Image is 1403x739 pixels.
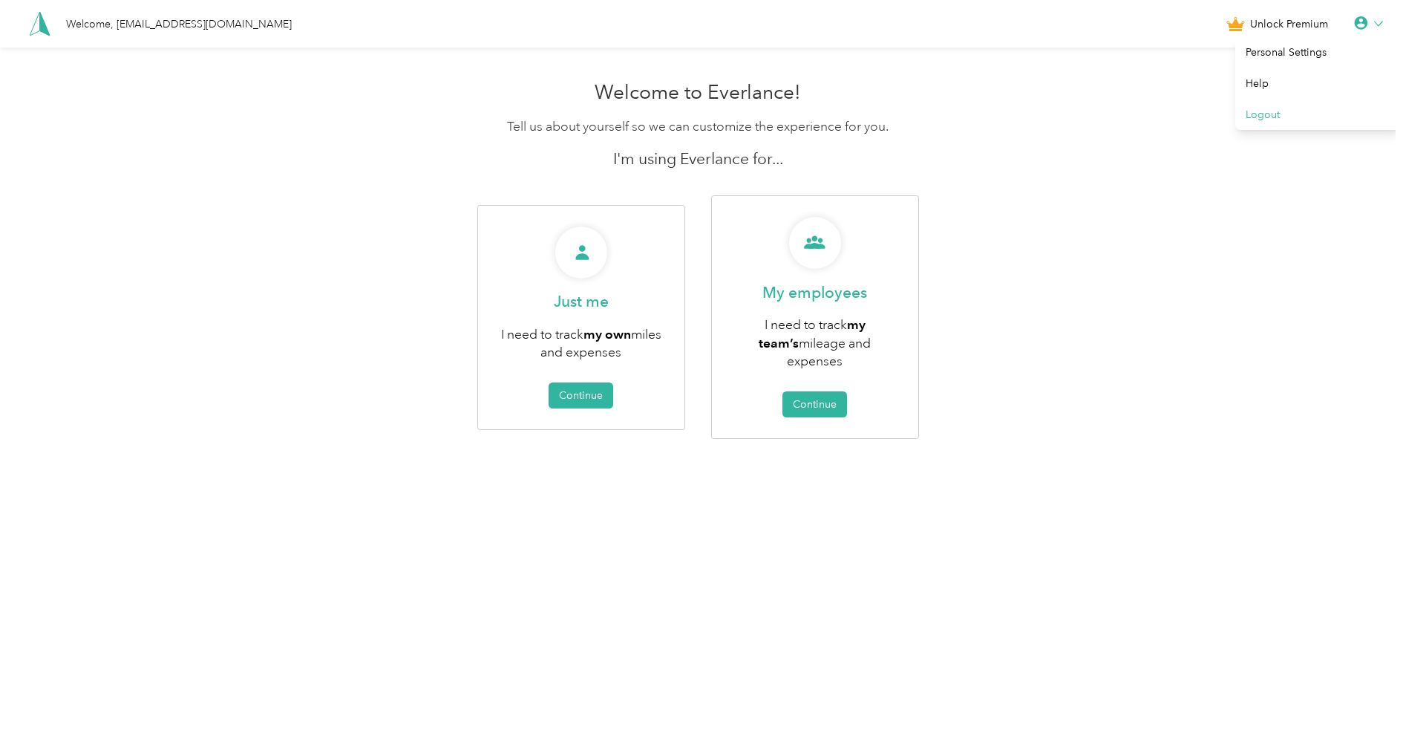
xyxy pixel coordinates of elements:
[349,81,1047,105] h1: Welcome to Everlance!
[554,291,609,312] p: Just me
[349,117,1047,136] p: Tell us about yourself so we can customize the experience for you.
[759,316,866,351] b: my team’s
[1320,656,1403,739] iframe: Everlance-gr Chat Button Frame
[782,391,847,417] button: Continue
[349,149,1047,169] p: I'm using Everlance for...
[66,16,292,32] div: Welcome, [EMAIL_ADDRESS][DOMAIN_NAME]
[1235,36,1402,68] div: Personal Settings
[759,316,871,369] span: I need to track mileage and expenses
[549,382,613,408] button: Continue
[501,326,661,361] span: I need to track miles and expenses
[583,326,631,342] b: my own
[1235,68,1402,99] div: Help
[762,282,867,303] p: My employees
[1235,99,1402,130] div: Logout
